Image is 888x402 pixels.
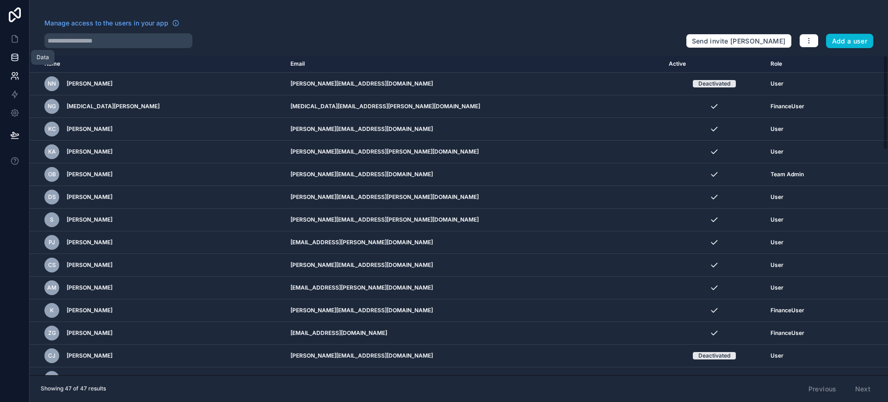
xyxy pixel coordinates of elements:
[67,352,112,359] span: [PERSON_NAME]
[771,239,783,246] span: User
[698,80,730,87] div: Deactivated
[48,261,56,269] span: CS
[771,80,783,87] span: User
[771,307,804,314] span: FinanceUser
[765,56,850,73] th: Role
[285,322,663,345] td: [EMAIL_ADDRESS][DOMAIN_NAME]
[285,367,663,390] td: [PERSON_NAME][EMAIL_ADDRESS][DOMAIN_NAME]
[67,216,112,223] span: [PERSON_NAME]
[285,186,663,209] td: [PERSON_NAME][EMAIL_ADDRESS][PERSON_NAME][DOMAIN_NAME]
[771,148,783,155] span: User
[285,231,663,254] td: [EMAIL_ADDRESS][PERSON_NAME][DOMAIN_NAME]
[48,125,56,133] span: KC
[771,261,783,269] span: User
[771,375,804,382] span: FinanceUser
[67,375,148,382] span: [PERSON_NAME] FinanceUser
[285,277,663,299] td: [EMAIL_ADDRESS][PERSON_NAME][DOMAIN_NAME]
[285,299,663,322] td: [PERSON_NAME][EMAIL_ADDRESS][DOMAIN_NAME]
[48,171,56,178] span: OB
[67,148,112,155] span: [PERSON_NAME]
[663,56,765,73] th: Active
[285,254,663,277] td: [PERSON_NAME][EMAIL_ADDRESS][DOMAIN_NAME]
[67,171,112,178] span: [PERSON_NAME]
[771,329,804,337] span: FinanceUser
[44,19,168,28] span: Manage access to the users in your app
[48,80,56,87] span: NN
[67,193,112,201] span: [PERSON_NAME]
[285,163,663,186] td: [PERSON_NAME][EMAIL_ADDRESS][DOMAIN_NAME]
[698,352,730,359] div: Deactivated
[30,56,285,73] th: Name
[67,239,112,246] span: [PERSON_NAME]
[67,284,112,291] span: [PERSON_NAME]
[67,80,112,87] span: [PERSON_NAME]
[67,329,112,337] span: [PERSON_NAME]
[30,56,888,375] div: scrollable content
[771,103,804,110] span: FinanceUser
[67,125,112,133] span: [PERSON_NAME]
[285,73,663,95] td: [PERSON_NAME][EMAIL_ADDRESS][DOMAIN_NAME]
[50,307,54,314] span: K
[67,103,160,110] span: [MEDICAL_DATA][PERSON_NAME]
[44,19,179,28] a: Manage access to the users in your app
[50,216,54,223] span: S
[771,352,783,359] span: User
[47,284,56,291] span: AM
[686,34,792,49] button: Send invite [PERSON_NAME]
[285,345,663,367] td: [PERSON_NAME][EMAIL_ADDRESS][DOMAIN_NAME]
[37,54,49,61] div: Data
[48,329,56,337] span: ZG
[48,375,55,382] span: OF
[285,141,663,163] td: [PERSON_NAME][EMAIL_ADDRESS][PERSON_NAME][DOMAIN_NAME]
[771,193,783,201] span: User
[49,239,55,246] span: PJ
[41,385,106,392] span: Showing 47 of 47 results
[285,118,663,141] td: [PERSON_NAME][EMAIL_ADDRESS][DOMAIN_NAME]
[285,56,663,73] th: Email
[48,352,55,359] span: CJ
[285,209,663,231] td: [PERSON_NAME][EMAIL_ADDRESS][PERSON_NAME][DOMAIN_NAME]
[48,103,56,110] span: NG
[771,125,783,133] span: User
[826,34,874,49] button: Add a user
[285,95,663,118] td: [MEDICAL_DATA][EMAIL_ADDRESS][PERSON_NAME][DOMAIN_NAME]
[67,307,112,314] span: [PERSON_NAME]
[771,216,783,223] span: User
[771,284,783,291] span: User
[771,171,804,178] span: Team Admin
[48,148,56,155] span: KA
[48,193,56,201] span: DS
[67,261,112,269] span: [PERSON_NAME]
